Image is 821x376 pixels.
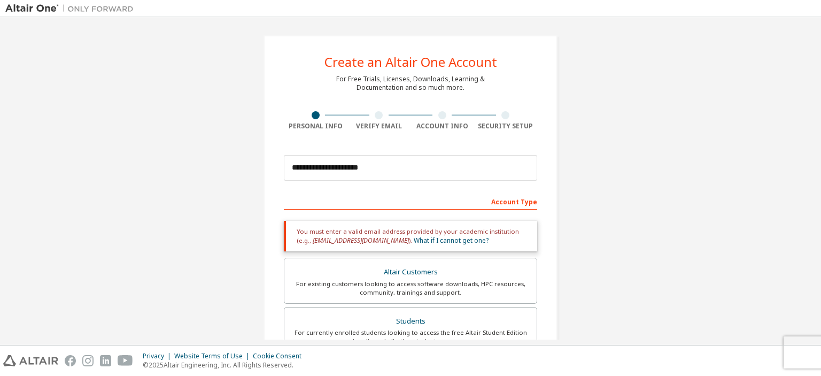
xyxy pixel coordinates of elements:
[143,360,308,370] p: © 2025 Altair Engineering, Inc. All Rights Reserved.
[253,352,308,360] div: Cookie Consent
[336,75,485,92] div: For Free Trials, Licenses, Downloads, Learning & Documentation and so much more.
[174,352,253,360] div: Website Terms of Use
[5,3,139,14] img: Altair One
[100,355,111,366] img: linkedin.svg
[324,56,497,68] div: Create an Altair One Account
[291,328,530,346] div: For currently enrolled students looking to access the free Altair Student Edition bundle and all ...
[143,352,174,360] div: Privacy
[82,355,94,366] img: instagram.svg
[474,122,538,131] div: Security Setup
[291,314,530,329] div: Students
[284,221,537,251] div: You must enter a valid email address provided by your academic institution (e.g., ).
[65,355,76,366] img: facebook.svg
[118,355,133,366] img: youtube.svg
[410,122,474,131] div: Account Info
[291,265,530,280] div: Altair Customers
[291,280,530,297] div: For existing customers looking to access software downloads, HPC resources, community, trainings ...
[284,193,537,210] div: Account Type
[313,236,409,245] span: [EMAIL_ADDRESS][DOMAIN_NAME]
[347,122,411,131] div: Verify Email
[284,122,347,131] div: Personal Info
[3,355,58,366] img: altair_logo.svg
[414,236,489,245] a: What if I cannot get one?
